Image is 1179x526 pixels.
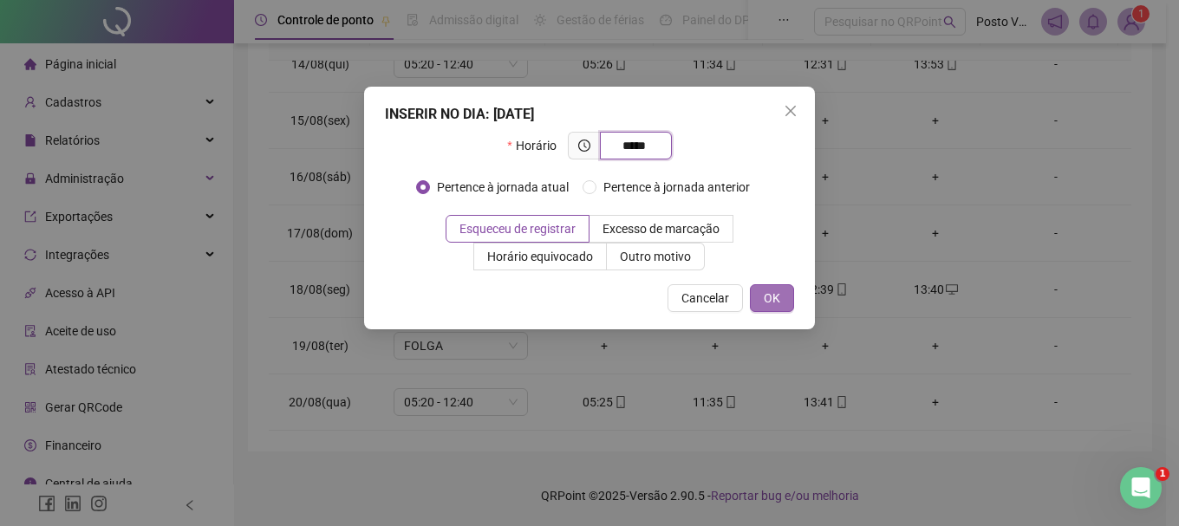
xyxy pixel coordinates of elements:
button: Cancelar [668,284,743,312]
span: clock-circle [578,140,590,152]
button: Close [777,97,804,125]
span: OK [764,289,780,308]
span: Pertence à jornada atual [430,178,576,197]
span: Esqueceu de registrar [459,222,576,236]
span: Pertence à jornada anterior [596,178,757,197]
span: Horário equivocado [487,250,593,263]
label: Horário [507,132,567,159]
div: INSERIR NO DIA : [DATE] [385,104,794,125]
span: Excesso de marcação [603,222,720,236]
span: 1 [1156,467,1169,481]
span: Outro motivo [620,250,691,263]
span: close [784,104,798,118]
span: Cancelar [681,289,729,308]
button: OK [750,284,794,312]
iframe: Intercom live chat [1120,467,1162,509]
